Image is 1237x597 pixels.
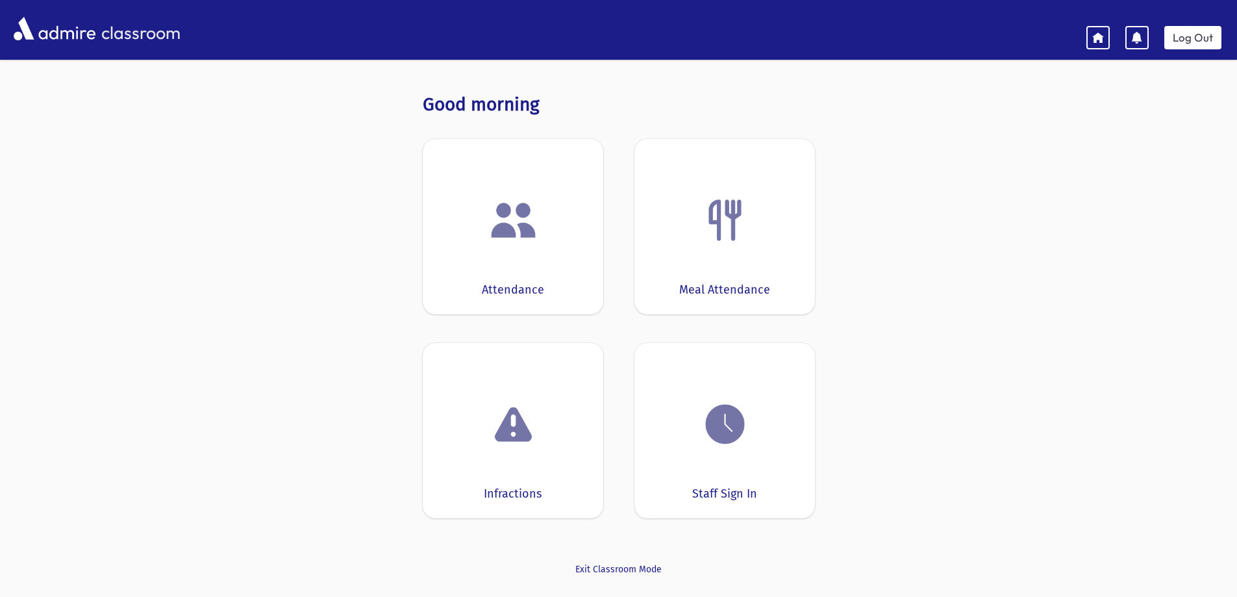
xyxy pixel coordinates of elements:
span: classroom [99,12,181,46]
img: exclamation.png [489,402,538,451]
img: clock.png [701,400,750,449]
h3: Good morning [423,94,815,116]
div: Staff Sign In [692,485,757,503]
img: users.png [489,196,538,245]
img: Fork.png [701,196,750,245]
img: AdmirePro [10,14,99,44]
div: Infractions [484,485,542,503]
a: Log Out [1164,26,1221,49]
div: Meal Attendance [679,281,770,299]
div: Attendance [482,281,544,299]
a: Exit Classroom Mode [423,563,815,576]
